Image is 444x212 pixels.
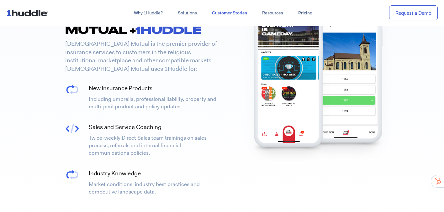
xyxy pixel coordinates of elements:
[204,8,255,19] a: Customer Stories
[255,8,291,19] a: Resources
[89,169,219,178] h4: Industry Knowledge
[89,134,219,157] p: Twice-weekly Direct Sales team trainings on sales process, referrals and internal financial commu...
[291,8,320,19] a: Pricing
[89,181,219,196] p: Market conditions, industry best practices and competitive landscape data.
[126,8,170,19] a: Why 1Huddle?
[170,8,204,19] a: Solutions
[89,96,219,111] p: Including umbrella, professional liability, property and multi-peril product and policy updates
[389,5,438,21] a: Request a Demo
[89,84,219,93] h4: New Insurance Products
[89,123,219,132] h4: Sales and Service Coaching
[135,24,201,36] span: 1HUDDLE
[6,7,51,19] img: ...
[65,40,217,73] p: [DEMOGRAPHIC_DATA] Mutual is the premier provider of insurance services to customers in the relig...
